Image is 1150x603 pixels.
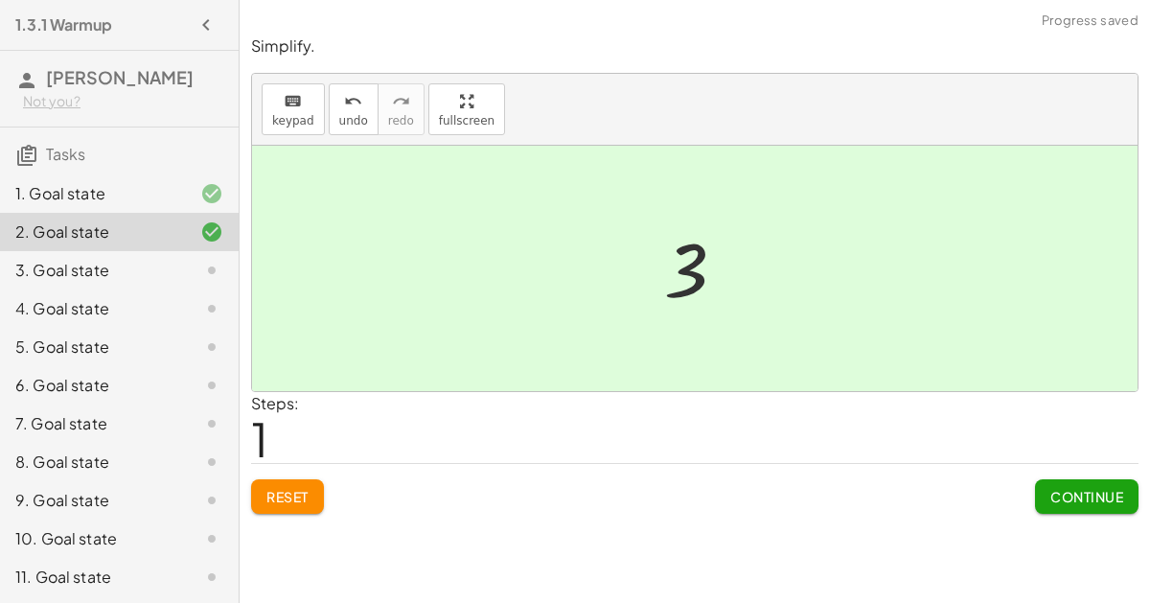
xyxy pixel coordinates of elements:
[200,220,223,244] i: Task finished and correct.
[1035,479,1138,514] button: Continue
[251,393,299,413] label: Steps:
[200,451,223,474] i: Task not started.
[15,336,170,359] div: 5. Goal state
[262,83,325,135] button: keyboardkeypad
[15,527,170,550] div: 10. Goal state
[1042,12,1138,31] span: Progress saved
[23,92,223,111] div: Not you?
[200,336,223,359] i: Task not started.
[428,83,505,135] button: fullscreen
[339,114,368,128] span: undo
[388,114,414,128] span: redo
[200,412,223,435] i: Task not started.
[15,451,170,474] div: 8. Goal state
[439,114,494,128] span: fullscreen
[392,90,410,113] i: redo
[46,144,85,164] span: Tasks
[329,83,379,135] button: undoundo
[284,90,302,113] i: keyboard
[15,374,170,397] div: 6. Goal state
[15,566,170,589] div: 11. Goal state
[1050,488,1123,505] span: Continue
[15,220,170,244] div: 2. Goal state
[200,297,223,320] i: Task not started.
[15,412,170,435] div: 7. Goal state
[251,35,1138,58] p: Simplify.
[15,297,170,320] div: 4. Goal state
[200,566,223,589] i: Task not started.
[272,114,314,128] span: keypad
[46,66,194,88] span: [PERSON_NAME]
[344,90,362,113] i: undo
[15,259,170,282] div: 3. Goal state
[200,527,223,550] i: Task not started.
[15,182,170,205] div: 1. Goal state
[200,489,223,512] i: Task not started.
[15,489,170,512] div: 9. Goal state
[200,182,223,205] i: Task finished and correct.
[15,13,112,36] h4: 1.3.1 Warmup
[378,83,425,135] button: redoredo
[251,409,268,468] span: 1
[200,259,223,282] i: Task not started.
[251,479,324,514] button: Reset
[200,374,223,397] i: Task not started.
[266,488,309,505] span: Reset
